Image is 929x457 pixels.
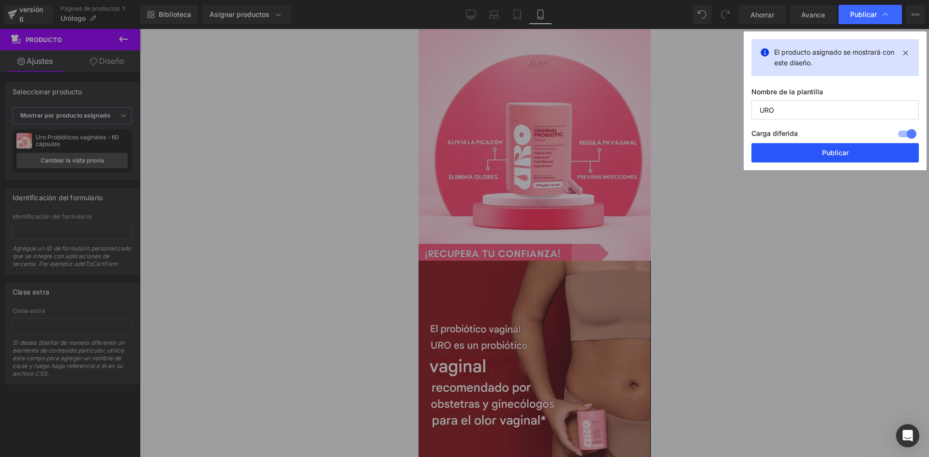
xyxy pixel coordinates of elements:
font: Nombre de la plantilla [751,88,823,96]
div: Abrir Intercom Messenger [896,424,919,447]
font: Publicar [850,10,877,18]
button: Publicar [751,143,919,162]
font: El producto asignado se mostrará con este diseño. [774,48,894,67]
font: Carga diferida [751,129,798,137]
font: Publicar [822,148,849,157]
